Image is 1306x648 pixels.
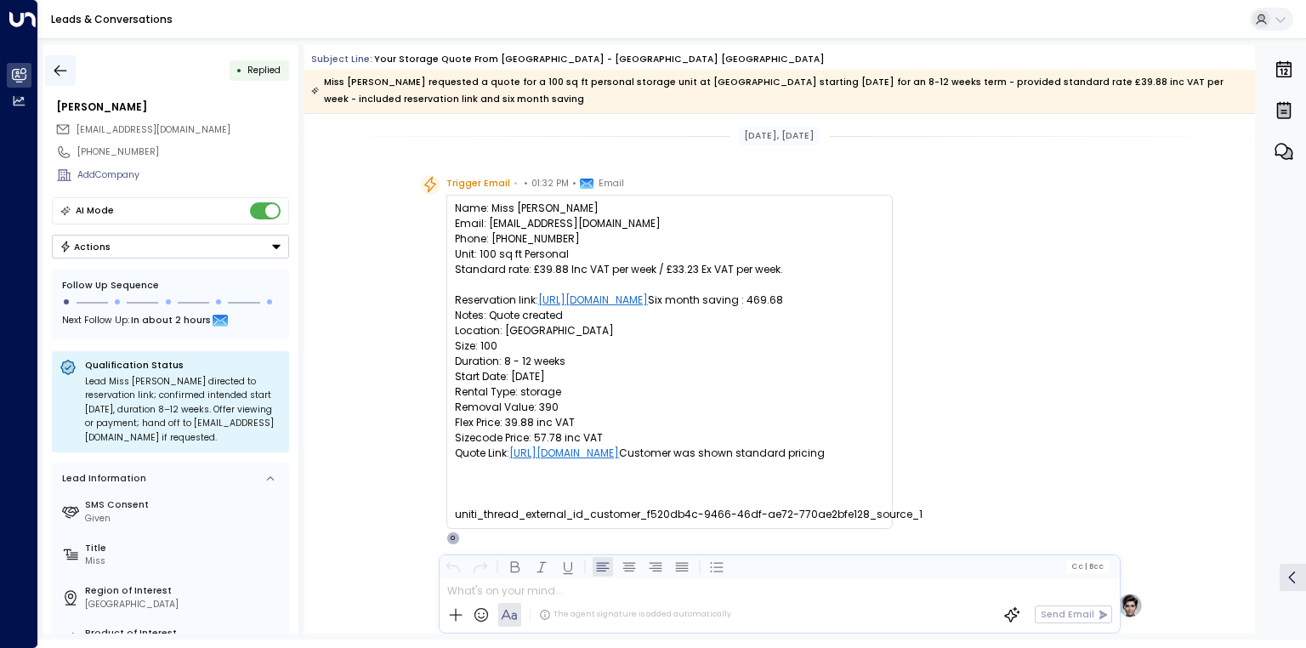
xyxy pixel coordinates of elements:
[514,175,518,192] span: •
[446,175,510,192] span: Trigger Email
[77,123,230,136] span: [EMAIL_ADDRESS][DOMAIN_NAME]
[85,498,284,512] label: SMS Consent
[1066,560,1109,572] button: Cc|Bcc
[85,598,284,611] div: [GEOGRAPHIC_DATA]
[85,584,284,598] label: Region of Interest
[311,74,1247,108] div: Miss [PERSON_NAME] requested a quote for a 100 sq ft personal storage unit at [GEOGRAPHIC_DATA] s...
[56,99,289,115] div: [PERSON_NAME]
[52,235,289,259] div: Button group with a nested menu
[58,472,146,486] div: Lead Information
[311,53,372,65] span: Subject Line:
[52,235,289,259] button: Actions
[77,168,289,182] div: AddCompany
[62,312,279,331] div: Next Follow Up:
[1071,562,1104,571] span: Cc Bcc
[85,554,284,568] div: Miss
[85,542,284,555] label: Title
[539,609,731,621] div: The agent signature is added automatically
[76,202,114,219] div: AI Mode
[509,446,619,461] a: [URL][DOMAIN_NAME]
[538,293,648,308] a: [URL][DOMAIN_NAME]
[77,123,230,137] span: kjw@outlook.com
[374,53,825,66] div: Your storage quote from [GEOGRAPHIC_DATA] - [GEOGRAPHIC_DATA] [GEOGRAPHIC_DATA]
[531,175,569,192] span: 01:32 PM
[85,375,281,446] div: Lead Miss [PERSON_NAME] directed to reservation link; confirmed intended start [DATE], duration 8...
[236,59,242,82] div: •
[469,556,490,577] button: Redo
[572,175,576,192] span: •
[131,312,211,331] span: In about 2 hours
[739,127,820,145] div: [DATE], [DATE]
[446,531,460,545] div: O
[62,279,279,293] div: Follow Up Sequence
[85,627,284,640] label: Product of Interest
[443,556,463,577] button: Undo
[524,175,528,192] span: •
[599,175,624,192] span: Email
[247,64,281,77] span: Replied
[60,241,111,253] div: Actions
[77,145,289,159] div: [PHONE_NUMBER]
[1084,562,1087,571] span: |
[455,201,884,522] pre: Name: Miss [PERSON_NAME] Email: [EMAIL_ADDRESS][DOMAIN_NAME] Phone: [PHONE_NUMBER] Unit: 100 sq f...
[51,12,173,26] a: Leads & Conversations
[85,359,281,372] p: Qualification Status
[1117,593,1143,618] img: profile-logo.png
[85,512,284,526] div: Given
